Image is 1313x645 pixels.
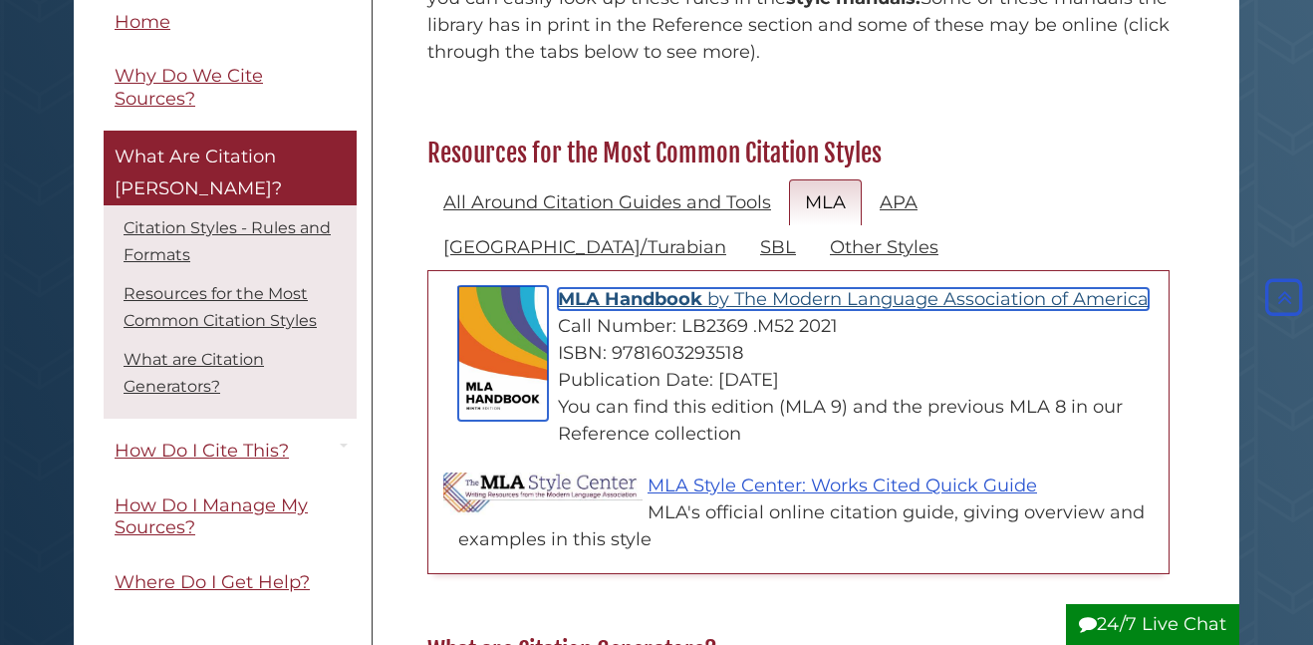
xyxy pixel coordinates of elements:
[427,179,787,226] a: All Around Citation Guides and Tools
[458,340,1159,367] div: ISBN: 9781603293518
[115,571,310,593] span: Where Do I Get Help?
[864,179,933,226] a: APA
[124,351,264,397] a: What are Citation Generators?
[427,224,742,271] a: [GEOGRAPHIC_DATA]/Turabian
[558,288,702,310] span: MLA Handbook
[558,288,1149,310] a: MLA Handbook by The Modern Language Association of America
[115,11,170,33] span: Home
[443,473,643,522] img: Logo - Text in black and maroon lettering against a white background with a colorful square desig...
[104,484,357,550] a: How Do I Manage My Sources?
[115,66,263,111] span: Why Do We Cite Sources?
[707,288,729,310] span: by
[104,430,357,475] a: How Do I Cite This?
[458,499,1159,553] div: MLA's official online citation guide, giving overview and examples in this style
[1066,604,1239,645] button: 24/7 Live Chat
[744,224,812,271] a: SBL
[789,179,862,226] a: MLA
[104,132,357,206] a: What Are Citation [PERSON_NAME]?
[458,313,1159,340] div: Call Number: LB2369 .M52 2021
[417,138,1180,169] h2: Resources for the Most Common Citation Styles
[115,147,282,200] span: What Are Citation [PERSON_NAME]?
[124,285,317,331] a: Resources for the Most Common Citation Styles
[734,288,1149,310] span: The Modern Language Association of America
[124,219,331,265] a: Citation Styles - Rules and Formats
[814,224,954,271] a: Other Styles
[115,494,308,539] span: How Do I Manage My Sources?
[648,475,1037,496] a: Logo - Text in black and maroon lettering against a white background with a colorful square desig...
[115,441,289,463] span: How Do I Cite This?
[1260,286,1308,308] a: Back to Top
[458,367,1159,394] div: Publication Date: [DATE]
[458,394,1159,448] div: You can find this edition (MLA 9) and the previous MLA 8 in our Reference collection
[104,55,357,122] a: Why Do We Cite Sources?
[104,560,357,605] a: Where Do I Get Help?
